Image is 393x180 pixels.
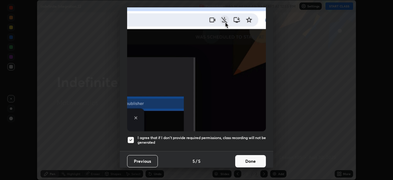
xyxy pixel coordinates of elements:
[127,155,158,167] button: Previous
[196,158,197,164] h4: /
[138,135,266,145] h5: I agree that if I don't provide required permissions, class recording will not be generated
[193,158,195,164] h4: 5
[198,158,200,164] h4: 5
[235,155,266,167] button: Done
